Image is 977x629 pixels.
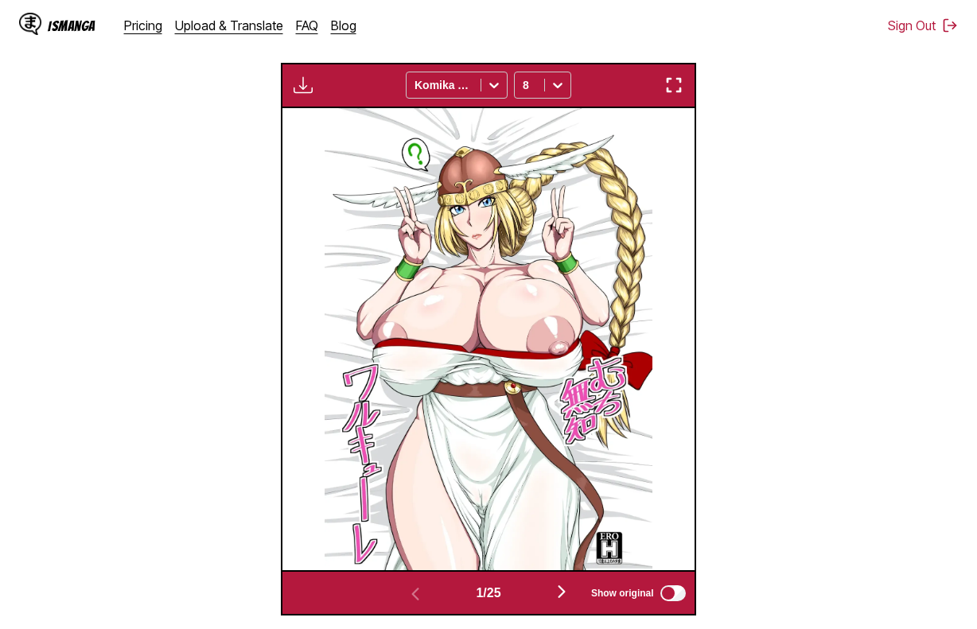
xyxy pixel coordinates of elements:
img: Sign out [942,17,958,33]
img: Manga Panel [325,108,652,570]
span: 1 / 25 [476,586,500,600]
img: Next page [552,582,571,601]
img: Enter fullscreen [664,76,683,95]
a: FAQ [296,17,318,33]
img: Download translated images [294,76,313,95]
a: IsManga LogoIsManga [19,13,124,38]
a: Pricing [124,17,162,33]
a: Upload & Translate [175,17,283,33]
div: IsManga [48,18,95,33]
img: IsManga Logo [19,13,41,35]
img: Previous page [406,584,425,604]
a: Blog [331,17,356,33]
span: Show original [591,588,654,599]
input: Show original [660,585,686,601]
button: Sign Out [888,17,958,33]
